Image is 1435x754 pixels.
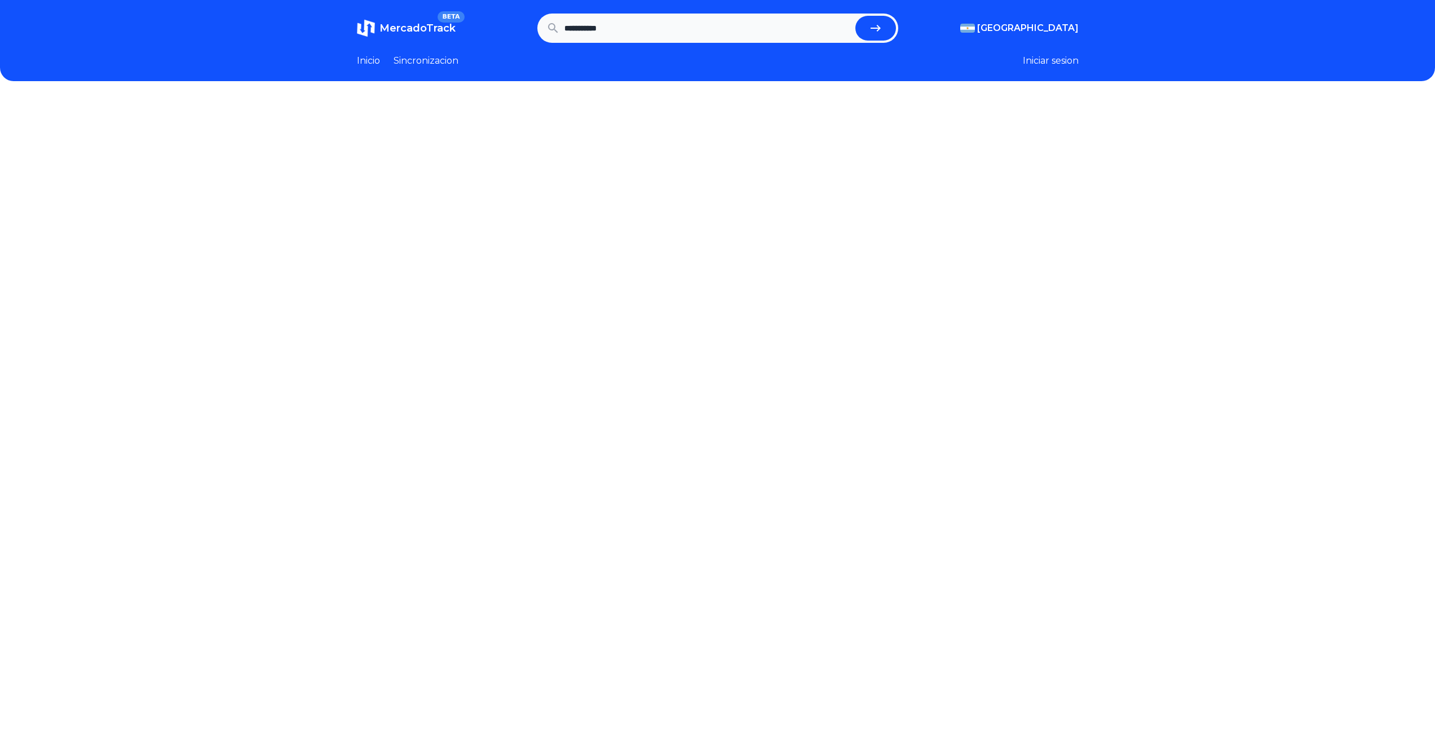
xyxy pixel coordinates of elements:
button: Iniciar sesion [1023,54,1079,68]
img: MercadoTrack [357,19,375,37]
a: Inicio [357,54,380,68]
button: [GEOGRAPHIC_DATA] [960,21,1079,35]
span: MercadoTrack [379,22,456,34]
img: Argentina [960,24,975,33]
span: BETA [438,11,464,23]
a: MercadoTrackBETA [357,19,456,37]
span: [GEOGRAPHIC_DATA] [977,21,1079,35]
a: Sincronizacion [394,54,458,68]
